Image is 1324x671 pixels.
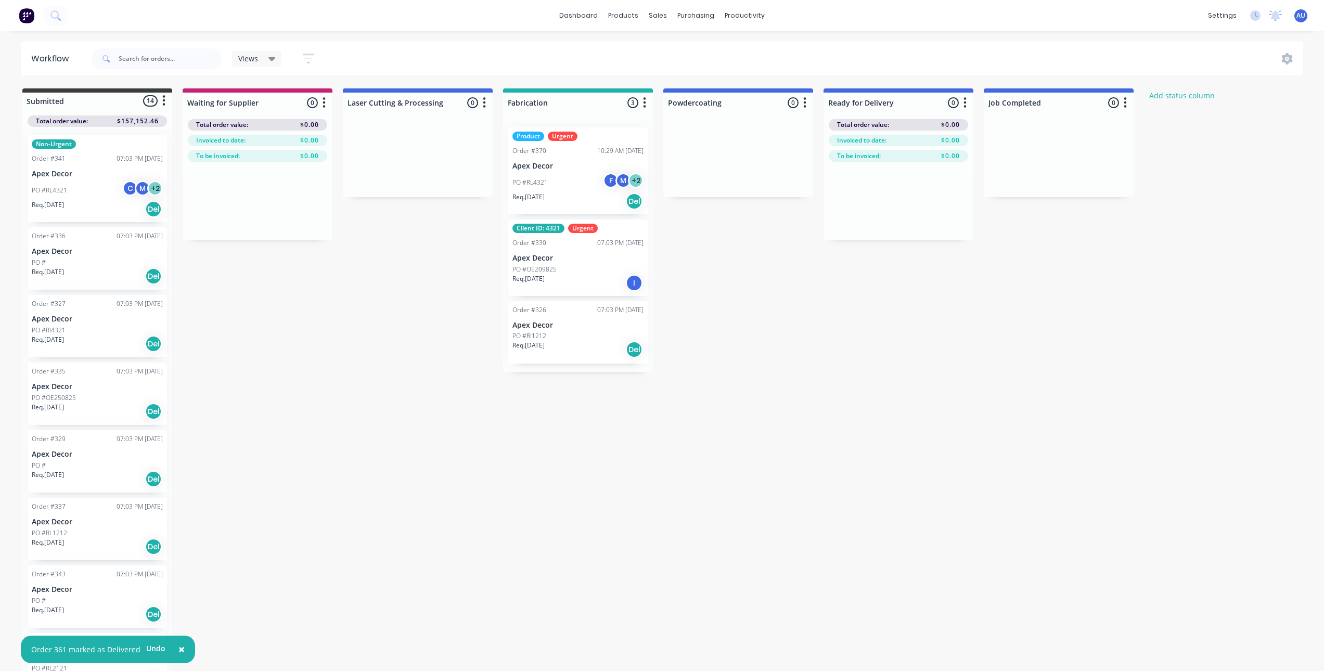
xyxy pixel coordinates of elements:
[28,363,167,425] div: Order #33507:03 PM [DATE]Apex DecorPO #OE250825Req.[DATE]Del
[28,295,167,357] div: Order #32707:03 PM [DATE]Apex DecorPO #Rl4321Req.[DATE]Del
[32,596,46,605] p: PO #
[32,393,76,403] p: PO #OE250825
[300,151,319,161] span: $0.00
[300,136,319,145] span: $0.00
[300,120,319,130] span: $0.00
[32,154,66,163] div: Order #341
[32,231,66,241] div: Order #336
[32,470,64,480] p: Req. [DATE]
[28,227,167,290] div: Order #33607:03 PM [DATE]Apex DecorPO #Req.[DATE]Del
[32,585,163,594] p: Apex Decor
[32,299,66,308] div: Order #327
[672,8,719,23] div: purchasing
[117,502,163,511] div: 07:03 PM [DATE]
[512,321,644,330] p: Apex Decor
[117,367,163,376] div: 07:03 PM [DATE]
[145,268,162,285] div: Del
[196,120,248,130] span: Total order value:
[196,136,246,145] span: Invoiced to date:
[117,154,163,163] div: 07:03 PM [DATE]
[512,305,546,315] div: Order #326
[117,570,163,579] div: 07:03 PM [DATE]
[117,299,163,308] div: 07:03 PM [DATE]
[32,605,64,615] p: Req. [DATE]
[32,326,66,335] p: PO #Rl4321
[145,201,162,217] div: Del
[117,434,163,444] div: 07:03 PM [DATE]
[32,335,64,344] p: Req. [DATE]
[32,139,76,149] div: Non-Urgent
[32,170,163,178] p: Apex Decor
[512,192,545,202] p: Req. [DATE]
[1203,8,1242,23] div: settings
[628,173,644,188] div: + 2
[31,53,74,65] div: Workflow
[837,136,886,145] span: Invoiced to date:
[178,642,185,656] span: ×
[145,471,162,487] div: Del
[32,382,163,391] p: Apex Decor
[32,200,64,210] p: Req. [DATE]
[32,450,163,459] p: Apex Decor
[1144,88,1220,102] button: Add status column
[512,178,548,187] p: PO #RL4321
[135,180,150,196] div: M
[615,173,631,188] div: M
[28,565,167,628] div: Order #34307:03 PM [DATE]Apex DecorPO #Req.[DATE]Del
[837,151,881,161] span: To be invoiced:
[548,132,577,141] div: Urgent
[196,151,240,161] span: To be invoiced:
[28,430,167,493] div: Order #32907:03 PM [DATE]Apex DecorPO #Req.[DATE]Del
[512,274,545,283] p: Req. [DATE]
[238,53,258,64] span: Views
[145,606,162,623] div: Del
[597,146,644,156] div: 10:29 AM [DATE]
[941,120,960,130] span: $0.00
[32,403,64,412] p: Req. [DATE]
[512,146,546,156] div: Order #370
[603,8,644,23] div: products
[140,641,171,656] button: Undo
[32,247,163,256] p: Apex Decor
[837,120,889,130] span: Total order value:
[28,135,167,222] div: Non-UrgentOrder #34107:03 PM [DATE]Apex DecorPO #RL4321CM+2Req.[DATE]Del
[512,254,644,263] p: Apex Decor
[32,186,67,195] p: PO #RL4321
[145,538,162,555] div: Del
[626,193,642,210] div: Del
[512,238,546,248] div: Order #330
[1296,11,1305,20] span: AU
[117,231,163,241] div: 07:03 PM [DATE]
[32,538,64,547] p: Req. [DATE]
[597,238,644,248] div: 07:03 PM [DATE]
[626,275,642,291] div: I
[626,341,642,358] div: Del
[32,518,163,526] p: Apex Decor
[122,180,138,196] div: C
[31,644,140,655] div: Order 361 marked as Delivered
[512,265,557,274] p: PO #OE209825
[117,117,159,126] span: $157,152.46
[32,528,67,538] p: PO #RL1212
[941,151,960,161] span: $0.00
[512,341,545,350] p: Req. [DATE]
[512,331,546,341] p: PO #Rl1212
[36,117,88,126] span: Total order value:
[941,136,960,145] span: $0.00
[32,461,46,470] p: PO #
[32,502,66,511] div: Order #337
[32,258,46,267] p: PO #
[32,267,64,277] p: Req. [DATE]
[512,162,644,171] p: Apex Decor
[512,132,544,141] div: Product
[644,8,672,23] div: sales
[512,224,564,233] div: Client ID: 4321
[32,367,66,376] div: Order #335
[19,8,34,23] img: Factory
[554,8,603,23] a: dashboard
[603,173,619,188] div: F
[145,335,162,352] div: Del
[119,48,222,69] input: Search for orders...
[508,301,648,364] div: Order #32607:03 PM [DATE]Apex DecorPO #Rl1212Req.[DATE]Del
[508,127,648,214] div: ProductUrgentOrder #37010:29 AM [DATE]Apex DecorPO #RL4321FM+2Req.[DATE]Del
